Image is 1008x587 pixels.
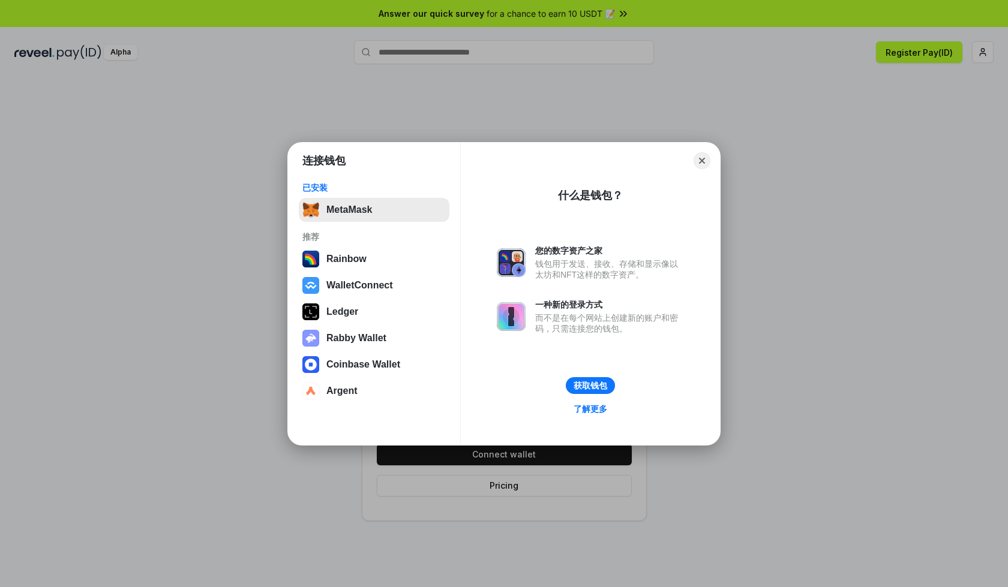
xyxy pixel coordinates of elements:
[302,201,319,218] img: svg+xml,%3Csvg%20fill%3D%22none%22%20height%3D%2233%22%20viewBox%3D%220%200%2035%2033%22%20width%...
[574,404,607,414] div: 了解更多
[326,204,372,215] div: MetaMask
[299,353,449,377] button: Coinbase Wallet
[299,379,449,403] button: Argent
[326,254,367,264] div: Rainbow
[326,359,400,370] div: Coinbase Wallet
[535,299,684,310] div: 一种新的登录方式
[302,330,319,347] img: svg+xml,%3Csvg%20xmlns%3D%22http%3A%2F%2Fwww.w3.org%2F2000%2Fsvg%22%20fill%3D%22none%22%20viewBox...
[535,258,684,280] div: 钱包用于发送、接收、存储和显示像以太坊和NFT这样的数字资产。
[299,198,449,222] button: MetaMask
[326,386,358,396] div: Argent
[558,188,623,203] div: 什么是钱包？
[535,245,684,256] div: 您的数字资产之家
[302,231,446,242] div: 推荐
[497,302,526,331] img: svg+xml,%3Csvg%20xmlns%3D%22http%3A%2F%2Fwww.w3.org%2F2000%2Fsvg%22%20fill%3D%22none%22%20viewBox...
[302,356,319,373] img: svg+xml,%3Csvg%20width%3D%2228%22%20height%3D%2228%22%20viewBox%3D%220%200%2028%2028%22%20fill%3D...
[566,377,615,394] button: 获取钱包
[535,312,684,334] div: 而不是在每个网站上创建新的账户和密码，只需连接您的钱包。
[566,401,614,417] a: 了解更多
[302,153,346,168] h1: 连接钱包
[326,306,358,317] div: Ledger
[497,248,526,277] img: svg+xml,%3Csvg%20xmlns%3D%22http%3A%2F%2Fwww.w3.org%2F2000%2Fsvg%22%20fill%3D%22none%22%20viewBox...
[302,277,319,294] img: svg+xml,%3Csvg%20width%3D%2228%22%20height%3D%2228%22%20viewBox%3D%220%200%2028%2028%22%20fill%3D...
[302,251,319,267] img: svg+xml,%3Csvg%20width%3D%22120%22%20height%3D%22120%22%20viewBox%3D%220%200%20120%20120%22%20fil...
[299,300,449,324] button: Ledger
[299,273,449,297] button: WalletConnect
[302,383,319,399] img: svg+xml,%3Csvg%20width%3D%2228%22%20height%3D%2228%22%20viewBox%3D%220%200%2028%2028%22%20fill%3D...
[694,152,710,169] button: Close
[326,333,386,344] div: Rabby Wallet
[302,182,446,193] div: 已安装
[299,326,449,350] button: Rabby Wallet
[302,303,319,320] img: svg+xml,%3Csvg%20xmlns%3D%22http%3A%2F%2Fwww.w3.org%2F2000%2Fsvg%22%20width%3D%2228%22%20height%3...
[326,280,393,291] div: WalletConnect
[574,380,607,391] div: 获取钱包
[299,247,449,271] button: Rainbow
